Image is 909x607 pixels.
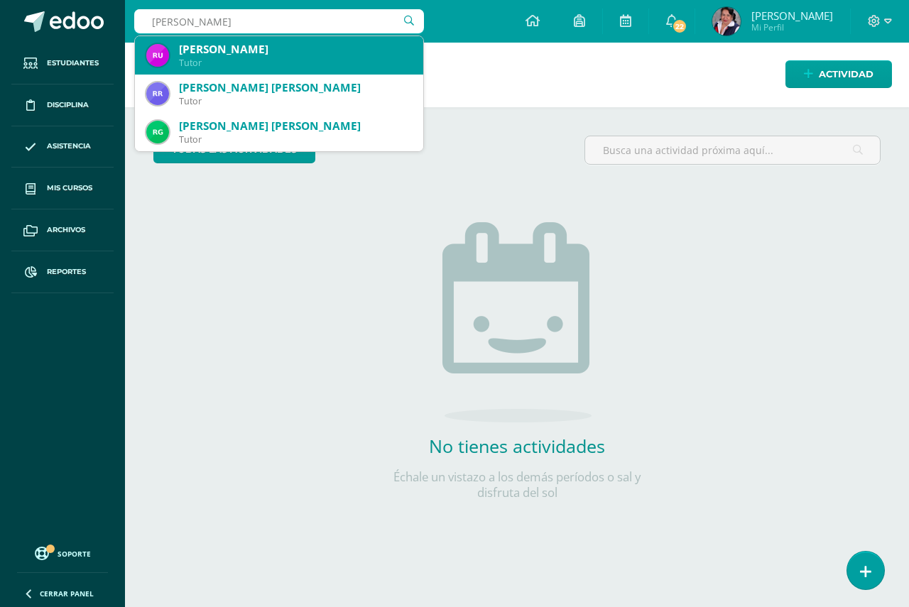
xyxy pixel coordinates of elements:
p: Échale un vistazo a los demás períodos o sal y disfruta del sol [375,469,659,501]
div: [PERSON_NAME] [179,42,412,57]
img: 65c5eed485de5d265f87d8d7be17e195.png [712,7,741,35]
img: 9f37f015b973f28e24e0b03b9d22ebc9.png [146,82,169,105]
a: Actividad [785,60,892,88]
h1: Actividades [142,43,892,107]
span: Archivos [47,224,85,236]
img: 1486c7b69f239a1ca2cd208125b1a27b.png [146,44,169,67]
div: Tutor [179,57,412,69]
a: Asistencia [11,126,114,168]
div: Tutor [179,95,412,107]
div: Tutor [179,133,412,146]
h2: No tienes actividades [375,434,659,458]
a: Archivos [11,209,114,251]
span: Asistencia [47,141,91,152]
span: Actividad [819,61,873,87]
div: [PERSON_NAME] [PERSON_NAME] [179,119,412,133]
span: 22 [672,18,687,34]
img: no_activities.png [442,222,592,422]
span: Disciplina [47,99,89,111]
span: Reportes [47,266,86,278]
a: Soporte [17,543,108,562]
a: Disciplina [11,84,114,126]
span: Cerrar panel [40,589,94,598]
input: Busca un usuario... [134,9,424,33]
span: [PERSON_NAME] [751,9,833,23]
span: Soporte [58,549,91,559]
a: Reportes [11,251,114,293]
span: Mis cursos [47,182,92,194]
input: Busca una actividad próxima aquí... [585,136,880,164]
div: [PERSON_NAME] [PERSON_NAME] [179,80,412,95]
span: Mi Perfil [751,21,833,33]
a: Mis cursos [11,168,114,209]
span: Estudiantes [47,58,99,69]
a: Estudiantes [11,43,114,84]
img: cdfa7758a9e99f59cdba2bd48110ba67.png [146,121,169,143]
